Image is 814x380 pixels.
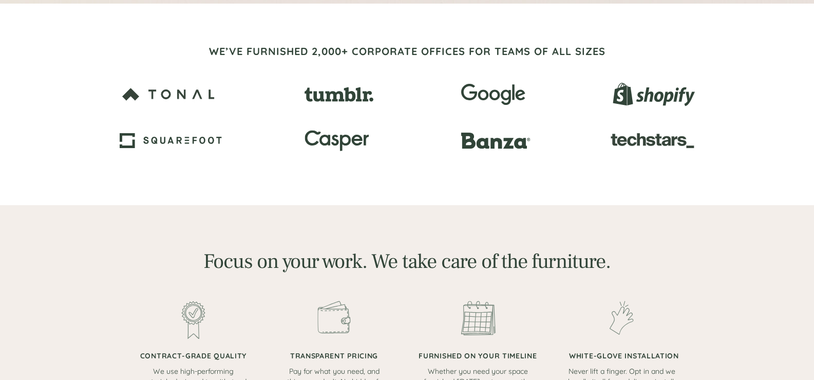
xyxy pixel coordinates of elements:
[569,351,679,360] span: WHITE-GLOVE INSTALLATION
[203,248,610,275] span: Focus on your work. We take care of the furniture.
[104,200,158,222] input: Submit
[419,351,537,360] span: FURNISHED ON YOUR TIMELINE
[140,351,247,360] span: CONTRACT-GRADE QUALITY
[209,45,605,58] span: WE’VE FURNISHED 2,000+ CORPORATE OFFICES FOR TEAMS OF ALL SIZES
[290,351,378,360] span: TRANSPARENT PRICING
